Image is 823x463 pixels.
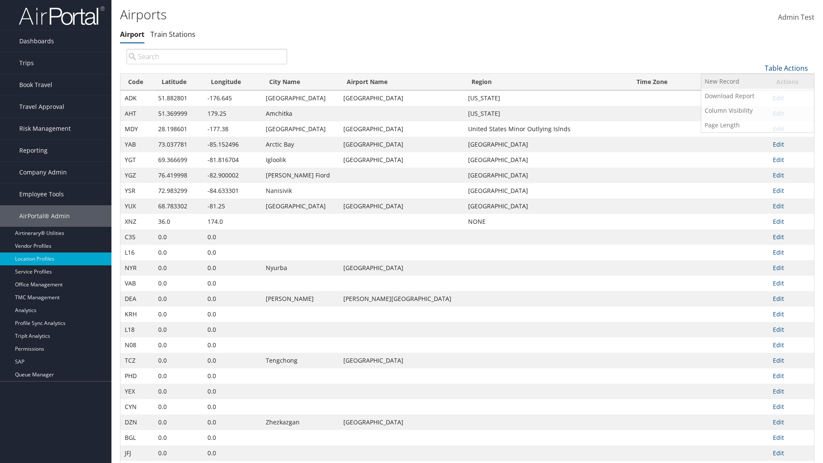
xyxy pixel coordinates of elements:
[19,52,34,74] span: Trips
[19,74,52,96] span: Book Travel
[19,118,71,139] span: Risk Management
[701,89,814,103] a: Download Report
[19,162,67,183] span: Company Admin
[701,74,814,89] a: New Record
[701,118,814,132] a: Page Length
[19,183,64,205] span: Employee Tools
[19,205,70,227] span: AirPortal® Admin
[19,140,48,161] span: Reporting
[701,103,814,118] a: Column Visibility
[19,96,64,117] span: Travel Approval
[19,30,54,52] span: Dashboards
[19,6,105,26] img: airportal-logo.png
